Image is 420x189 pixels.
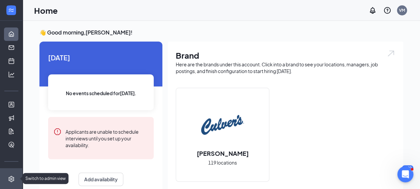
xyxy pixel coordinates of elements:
svg: Notifications [369,6,377,14]
svg: Settings [8,176,15,182]
button: Add availability [79,173,123,186]
h2: [PERSON_NAME] [190,149,255,157]
svg: WorkstreamLogo [8,7,14,13]
svg: Error [53,128,61,136]
span: No events scheduled for [DATE] . [66,89,136,97]
img: open.6027fd2a22e1237b5b06.svg [387,50,395,57]
span: [DATE] [48,52,154,63]
h1: Home [34,5,58,16]
span: 119 locations [208,159,237,166]
svg: Analysis [8,71,15,78]
div: Switch to admin view [23,173,68,184]
div: 6090 [402,165,413,171]
h3: 👋 Good morning, [PERSON_NAME] ! [39,29,403,36]
iframe: Intercom live chat [397,166,413,182]
div: Here are the brands under this account. Click into a brand to see your locations, managers, job p... [176,61,395,74]
img: Culver's [201,104,244,146]
div: VM [399,7,405,13]
h1: Brand [176,50,395,61]
div: Applicants are unable to schedule interviews until you set up your availability. [65,128,148,148]
svg: QuestionInfo [383,6,391,14]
